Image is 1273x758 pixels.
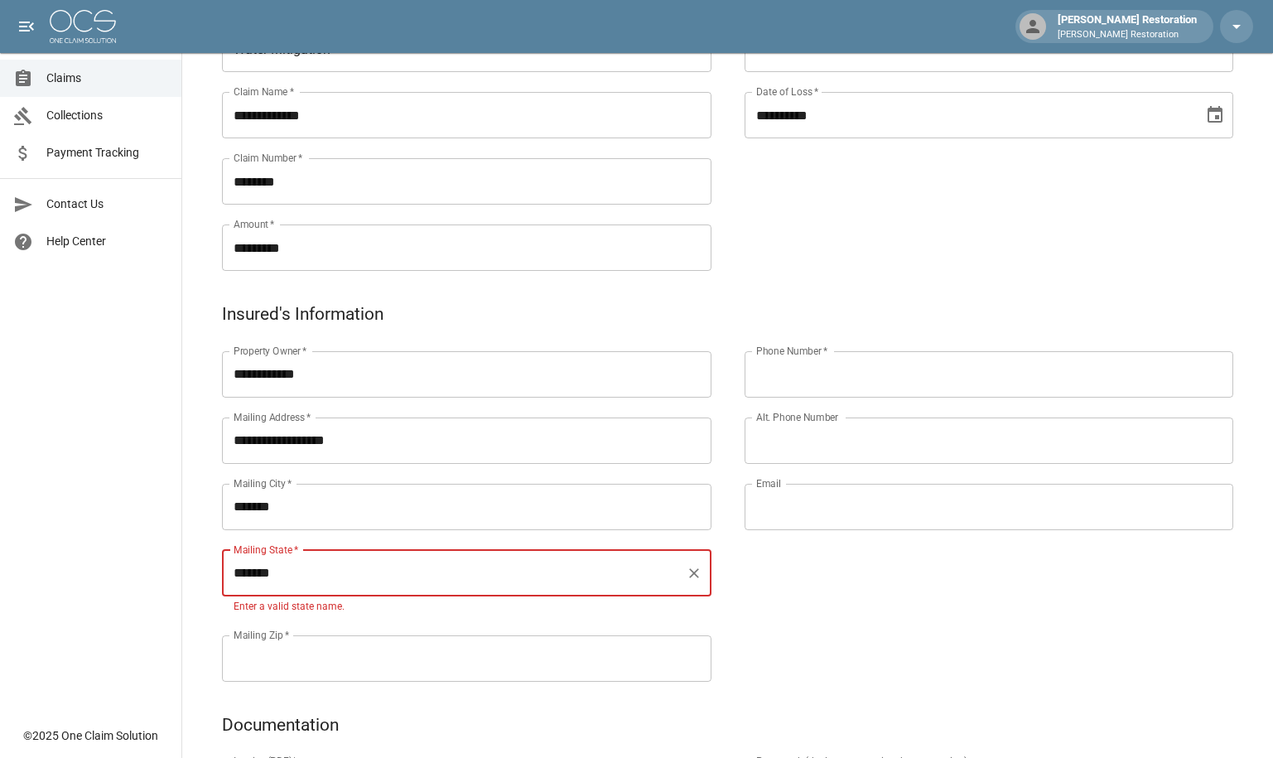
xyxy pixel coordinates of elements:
[234,628,290,642] label: Mailing Zip
[756,344,827,358] label: Phone Number
[756,410,838,424] label: Alt. Phone Number
[50,10,116,43] img: ocs-logo-white-transparent.png
[234,476,292,490] label: Mailing City
[10,10,43,43] button: open drawer
[234,410,311,424] label: Mailing Address
[46,144,168,162] span: Payment Tracking
[234,151,302,165] label: Claim Number
[23,727,158,744] div: © 2025 One Claim Solution
[682,562,706,585] button: Clear
[46,70,168,87] span: Claims
[234,599,700,616] p: Enter a valid state name.
[756,476,781,490] label: Email
[1198,99,1232,132] button: Choose date, selected date is Jun 16, 2025
[46,196,168,213] span: Contact Us
[1051,12,1203,41] div: [PERSON_NAME] Restoration
[756,84,818,99] label: Date of Loss
[46,233,168,250] span: Help Center
[234,543,298,557] label: Mailing State
[234,344,307,358] label: Property Owner
[1058,28,1197,42] p: [PERSON_NAME] Restoration
[234,84,294,99] label: Claim Name
[46,107,168,124] span: Collections
[234,217,275,231] label: Amount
